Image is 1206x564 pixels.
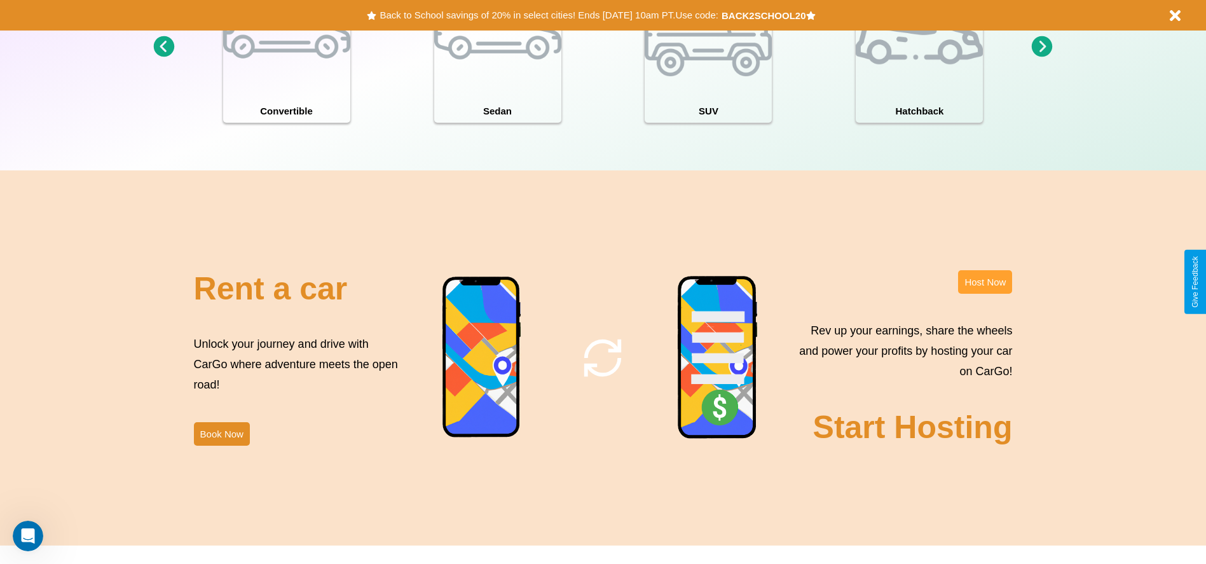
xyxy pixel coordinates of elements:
h4: Hatchback [856,99,983,123]
button: Host Now [958,270,1012,294]
img: phone [677,275,758,441]
button: Back to School savings of 20% in select cities! Ends [DATE] 10am PT.Use code: [376,6,721,24]
div: Give Feedback [1191,256,1200,308]
h4: SUV [645,99,772,123]
h4: Sedan [434,99,561,123]
h4: Convertible [223,99,350,123]
button: Book Now [194,422,250,446]
p: Unlock your journey and drive with CarGo where adventure meets the open road! [194,334,402,395]
b: BACK2SCHOOL20 [722,10,806,21]
p: Rev up your earnings, share the wheels and power your profits by hosting your car on CarGo! [791,320,1012,382]
h2: Start Hosting [813,409,1013,446]
iframe: Intercom live chat [13,521,43,551]
h2: Rent a car [194,270,348,307]
img: phone [442,276,522,439]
